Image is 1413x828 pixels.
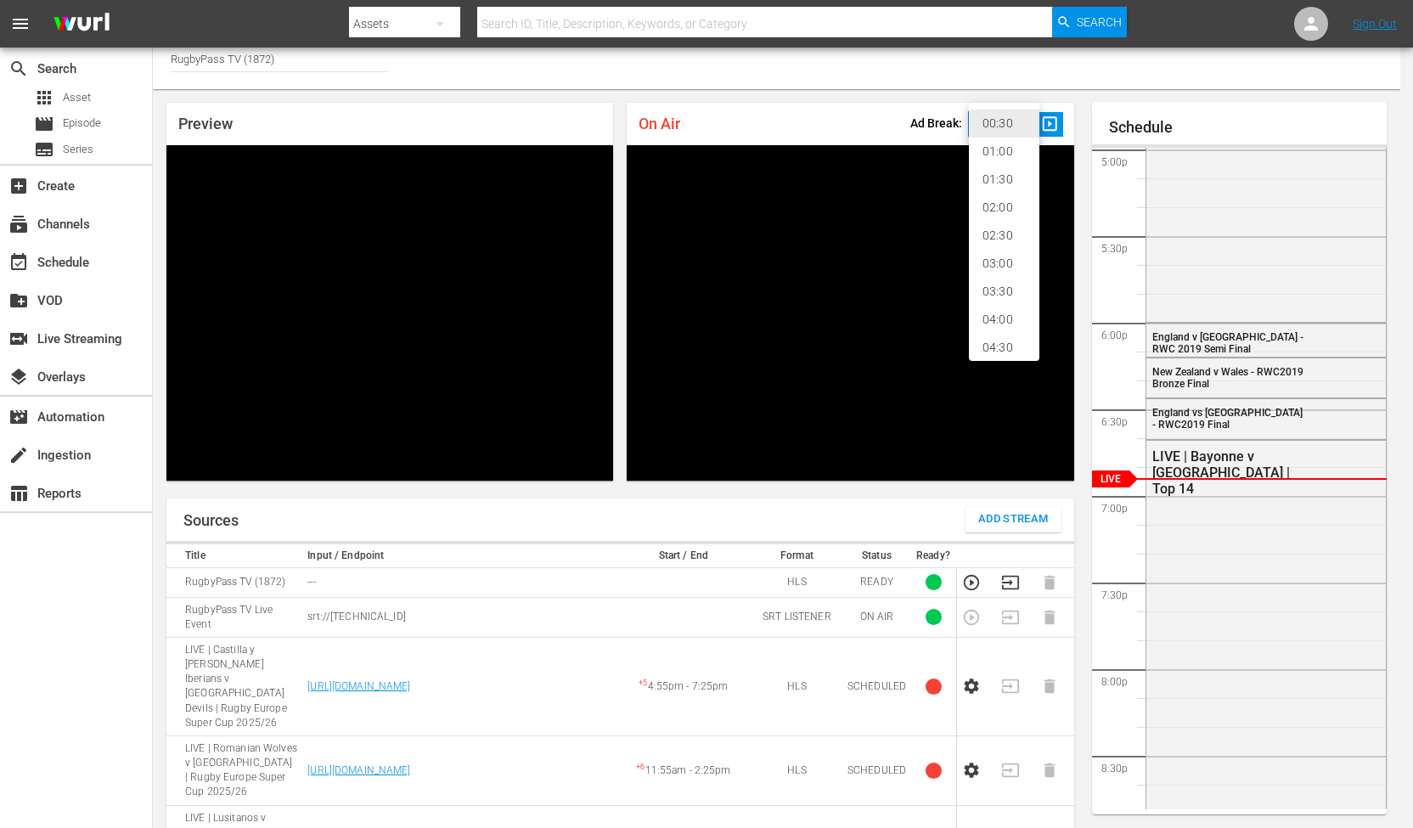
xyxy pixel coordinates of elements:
[969,278,1039,306] li: 03:30
[969,194,1039,222] li: 02:00
[969,334,1039,362] li: 04:30
[969,250,1039,278] li: 03:00
[969,138,1039,166] li: 01:00
[969,110,1039,138] li: 00:30
[969,306,1039,334] li: 04:00
[969,166,1039,194] li: 01:30
[969,222,1039,250] li: 02:30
